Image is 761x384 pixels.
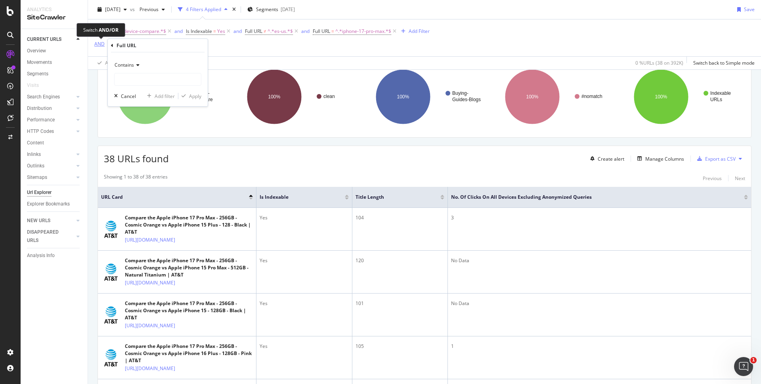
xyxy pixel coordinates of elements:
a: Outlinks [27,162,74,170]
text: clean [323,94,335,99]
span: = [331,28,334,35]
div: Compare the Apple iPhone 17 Pro Max - 256GB - Cosmic Orange vs Apple iPhone 15 Pro Max - 512GB - ... [125,257,253,278]
div: Compare the Apple iPhone 17 Pro Max - 256GB - Cosmic Orange vs Apple iPhone 16 Plus - 128GB - Pin... [125,343,253,364]
span: Full URL [245,28,262,35]
button: Add Filter [398,27,430,36]
a: Content [27,139,82,147]
svg: A chart. [233,62,358,131]
div: Switch [83,27,119,33]
span: 2025 Sep. 14th [105,6,120,13]
div: Overview [27,47,46,55]
a: HTTP Codes [27,127,74,136]
button: Apply [178,92,201,100]
span: URL Card [101,194,247,201]
div: Apply [105,60,117,66]
span: 1 [750,357,757,363]
div: Explorer Bookmarks [27,200,70,208]
div: Yes [260,300,349,307]
div: Create alert [598,156,624,162]
div: Distribution [27,104,52,113]
div: Yes [260,214,349,221]
svg: A chart. [620,62,745,131]
div: Inlinks [27,150,41,159]
span: Is Indexable [186,28,212,35]
a: DISAPPEARED URLS [27,228,74,245]
div: 1 [451,343,748,350]
a: Segments [27,70,82,78]
button: Save [734,3,755,16]
img: main image [101,348,121,368]
a: Explorer Bookmarks [27,200,82,208]
div: Cancel [121,93,136,100]
div: times [231,6,237,13]
button: and [301,27,310,35]
svg: A chart. [491,62,616,131]
span: ^.*es-us.*$ [268,26,293,37]
button: Export as CSV [694,152,736,165]
button: AND [94,40,105,48]
a: CURRENT URLS [27,35,74,44]
div: Search Engines [27,93,60,101]
div: Movements [27,58,52,67]
a: Inlinks [27,150,74,159]
text: Buying- [452,90,468,96]
div: Analysis Info [27,252,55,260]
div: A chart. [104,62,229,131]
div: 104 [356,214,444,221]
a: [URL][DOMAIN_NAME] [125,279,175,287]
a: Analysis Info [27,252,82,260]
svg: A chart. [362,62,487,131]
div: 120 [356,257,444,264]
div: 101 [356,300,444,307]
span: = [213,28,216,35]
text: URLs [710,97,722,102]
div: Save [744,6,755,13]
img: main image [101,305,121,325]
text: #nomatch [581,94,602,99]
div: Export as CSV [705,156,736,162]
button: 4 Filters Applied [175,3,231,16]
div: 3 [451,214,748,221]
text: 100% [655,94,667,100]
span: ^.*device-compare.*$ [117,26,166,37]
a: Distribution [27,104,74,113]
div: 0 % URLs ( 38 on 392K ) [635,60,683,66]
div: Yes [260,343,349,350]
button: and [174,27,183,35]
div: 4 Filters Applied [186,6,221,13]
a: Sitemaps [27,173,74,182]
span: Contains [115,61,134,68]
span: vs [130,6,136,13]
div: NEW URLS [27,217,50,225]
div: Segments [27,70,48,78]
img: main image [101,262,121,282]
iframe: Intercom live chat [734,357,753,376]
button: Switch back to Simple mode [690,57,755,69]
div: Switch back to Simple mode [693,60,755,66]
div: Performance [27,116,55,124]
button: Add filter [144,92,175,100]
div: Next [735,175,745,182]
div: [DATE] [281,6,295,13]
span: Yes [217,26,225,37]
button: Create alert [587,152,624,165]
text: 100% [397,94,409,100]
div: DISAPPEARED URLS [27,228,67,245]
span: Previous [136,6,159,13]
button: Segments[DATE] [244,3,298,16]
text: Indexable [710,90,731,96]
div: Analytics [27,6,81,13]
div: and [174,28,183,35]
button: Cancel [111,92,136,100]
div: AND [94,40,105,47]
a: [URL][DOMAIN_NAME] [125,322,175,330]
a: Visits [27,81,47,90]
div: Manage Columns [645,156,684,162]
div: Compare the Apple iPhone 17 Pro Max - 256GB - Cosmic Orange vs Apple iPhone 15 - 128GB - Black | ... [125,300,253,321]
button: Previous [136,3,168,16]
a: NEW URLS [27,217,74,225]
div: SiteCrawler [27,13,81,22]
